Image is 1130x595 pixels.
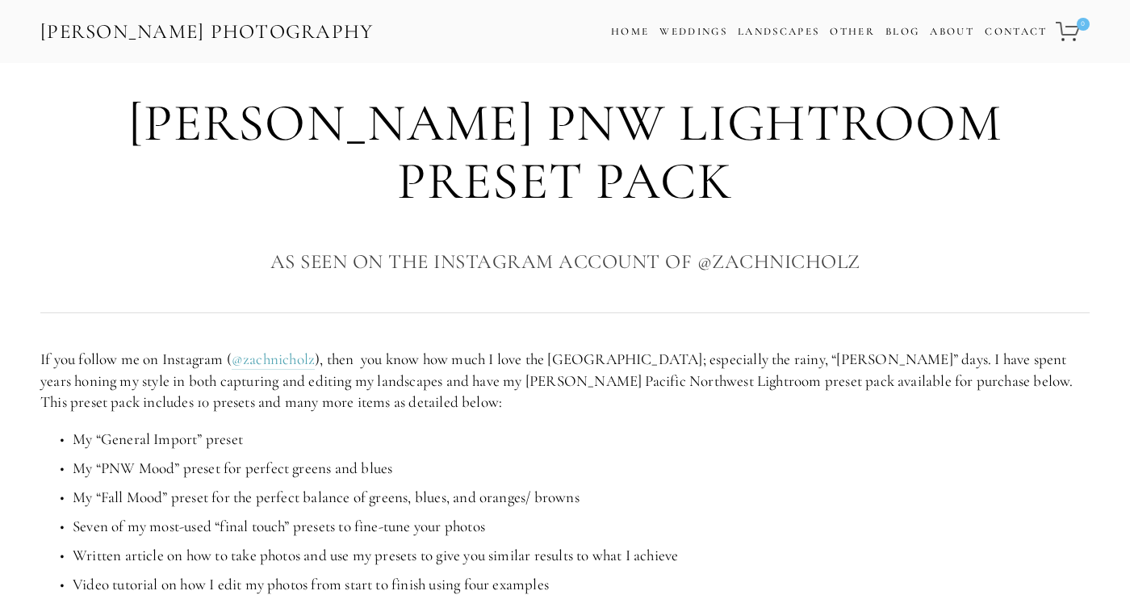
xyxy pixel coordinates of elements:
p: Written article on how to take photos and use my presets to give you similar results to what I ac... [73,545,1090,567]
a: Weddings [659,25,727,38]
h1: [PERSON_NAME] PNW Lightroom Preset Pack [40,94,1090,210]
p: My “PNW Mood” preset for perfect greens and blues [73,458,1090,480]
a: Blog [885,20,919,44]
span: 0 [1077,18,1090,31]
p: My “Fall Mood” preset for the perfect balance of greens, blues, and oranges/ browns [73,487,1090,509]
p: Seven of my most-used “final touch” presets to fine-tune your photos [73,516,1090,538]
a: @zachnicholz [232,350,315,370]
a: 0 items in cart [1053,12,1091,51]
p: My “General Import” preset [73,429,1090,450]
a: Contact [985,20,1047,44]
h3: As Seen on the Instagram Account of @zachnicholz [40,245,1090,278]
p: If you follow me on Instagram ( ), then you know how much I love the [GEOGRAPHIC_DATA]; especiall... [40,349,1090,413]
a: About [930,20,974,44]
a: Landscapes [738,25,819,38]
a: Other [830,25,875,38]
a: [PERSON_NAME] Photography [39,14,375,50]
a: Home [611,20,649,44]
